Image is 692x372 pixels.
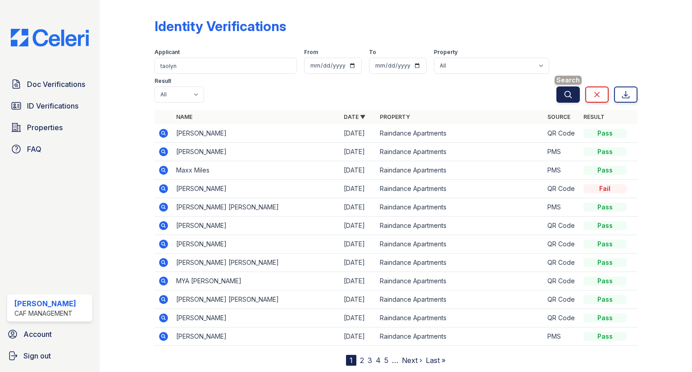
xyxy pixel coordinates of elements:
a: Result [583,113,605,120]
td: [DATE] [340,272,376,290]
a: FAQ [7,140,92,158]
td: [DATE] [340,198,376,217]
td: [PERSON_NAME] [PERSON_NAME] [173,254,340,272]
td: [DATE] [340,254,376,272]
a: 2 [360,356,364,365]
td: Maxx Miles [173,161,340,180]
a: Date ▼ [344,113,365,120]
td: [DATE] [340,327,376,346]
td: [PERSON_NAME] [173,217,340,235]
a: Next › [402,356,422,365]
td: Raindance Apartments [376,290,544,309]
td: [DATE] [340,217,376,235]
a: Property [380,113,410,120]
label: Result [155,77,171,85]
td: PMS [544,161,580,180]
td: [DATE] [340,290,376,309]
td: Raindance Apartments [376,198,544,217]
td: QR Code [544,124,580,143]
td: [PERSON_NAME] [173,309,340,327]
td: [DATE] [340,161,376,180]
td: QR Code [544,254,580,272]
td: QR Code [544,272,580,290]
td: QR Code [544,309,580,327]
td: [PERSON_NAME] [173,235,340,254]
td: Raindance Apartments [376,272,544,290]
span: FAQ [27,144,41,154]
td: Raindance Apartments [376,217,544,235]
button: Search [556,86,580,103]
td: MYA [PERSON_NAME] [173,272,340,290]
div: Pass [583,332,627,341]
td: PMS [544,198,580,217]
div: Pass [583,203,627,212]
td: [DATE] [340,143,376,161]
span: Search [555,76,582,85]
td: QR Code [544,235,580,254]
span: … [392,355,398,366]
div: Pass [583,129,627,138]
div: Pass [583,258,627,267]
td: QR Code [544,290,580,309]
a: Name [176,113,192,120]
td: QR Code [544,217,580,235]
td: [DATE] [340,124,376,143]
a: Doc Verifications [7,75,92,93]
td: PMS [544,143,580,161]
span: ID Verifications [27,100,78,111]
label: To [369,49,376,56]
img: CE_Logo_Blue-a8612792a0a2168367f1c8372b55b34899dd931a85d93a1a3d3e32e68fde9ad4.png [4,29,96,46]
div: Pass [583,240,627,249]
td: QR Code [544,180,580,198]
a: 3 [368,356,372,365]
input: Search by name or phone number [155,58,297,74]
td: [PERSON_NAME] [PERSON_NAME] [173,198,340,217]
div: Pass [583,277,627,286]
a: Sign out [4,347,96,365]
td: Raindance Apartments [376,161,544,180]
a: 4 [376,356,381,365]
td: Raindance Apartments [376,254,544,272]
td: [DATE] [340,309,376,327]
div: Pass [583,313,627,322]
span: Properties [27,122,63,133]
td: Raindance Apartments [376,309,544,327]
div: Pass [583,221,627,230]
td: [PERSON_NAME] [173,180,340,198]
a: Account [4,325,96,343]
td: [PERSON_NAME] [173,143,340,161]
div: [PERSON_NAME] [14,298,76,309]
div: Pass [583,166,627,175]
td: Raindance Apartments [376,143,544,161]
div: Pass [583,147,627,156]
span: Sign out [23,350,51,361]
td: Raindance Apartments [376,180,544,198]
td: Raindance Apartments [376,235,544,254]
a: ID Verifications [7,97,92,115]
a: 5 [384,356,388,365]
span: Doc Verifications [27,79,85,90]
a: Source [547,113,570,120]
td: [DATE] [340,180,376,198]
div: Identity Verifications [155,18,286,34]
td: [PERSON_NAME] [PERSON_NAME] [173,290,340,309]
div: 1 [346,355,356,366]
td: PMS [544,327,580,346]
label: From [304,49,318,56]
label: Property [434,49,458,56]
td: [PERSON_NAME] [173,327,340,346]
td: [PERSON_NAME] [173,124,340,143]
div: Pass [583,295,627,304]
div: CAF Management [14,309,76,318]
a: Last » [426,356,446,365]
td: Raindance Apartments [376,124,544,143]
td: Raindance Apartments [376,327,544,346]
td: [DATE] [340,235,376,254]
div: Fail [583,184,627,193]
span: Account [23,329,52,340]
label: Applicant [155,49,180,56]
a: Properties [7,118,92,136]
